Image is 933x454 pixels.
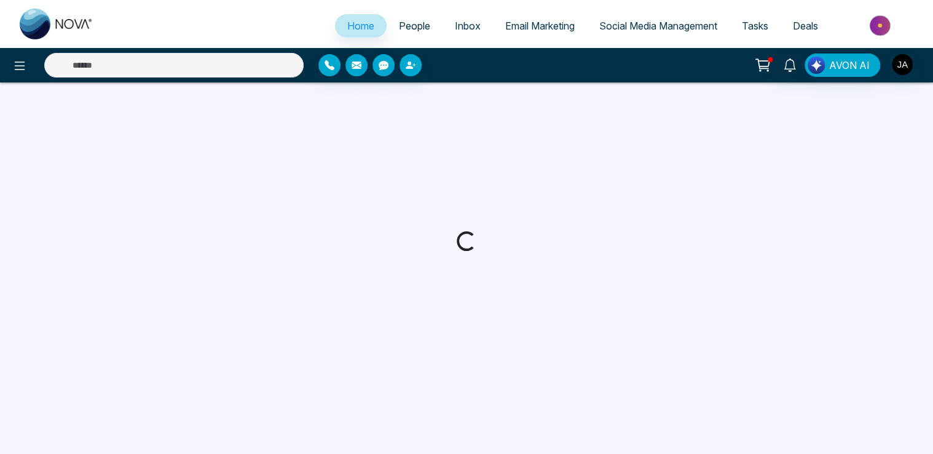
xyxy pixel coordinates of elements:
[505,20,575,32] span: Email Marketing
[455,20,481,32] span: Inbox
[347,20,374,32] span: Home
[808,57,825,74] img: Lead Flow
[781,14,830,38] a: Deals
[837,12,926,39] img: Market-place.gif
[793,20,818,32] span: Deals
[599,20,717,32] span: Social Media Management
[443,14,493,38] a: Inbox
[805,54,880,77] button: AVON AI
[335,14,387,38] a: Home
[387,14,443,38] a: People
[399,20,430,32] span: People
[892,54,913,75] img: User Avatar
[493,14,587,38] a: Email Marketing
[20,9,93,39] img: Nova CRM Logo
[730,14,781,38] a: Tasks
[587,14,730,38] a: Social Media Management
[829,58,870,73] span: AVON AI
[742,20,768,32] span: Tasks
